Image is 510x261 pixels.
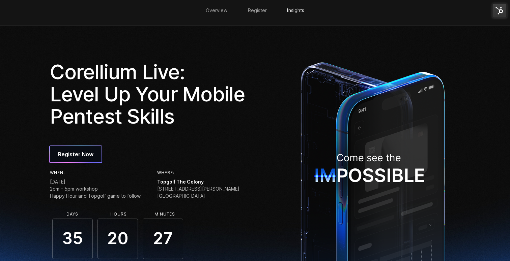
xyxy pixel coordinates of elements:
[143,219,183,259] span: 27
[58,150,93,158] span: Register Now
[157,185,239,199] span: [STREET_ADDRESS][PERSON_NAME] [GEOGRAPHIC_DATA]
[144,212,185,217] li: Minutes
[98,212,139,217] li: Hours
[97,219,138,259] span: 20
[50,146,102,162] a: Register Now
[157,178,239,185] span: Topgolf The Colony
[50,170,141,175] h6: When:
[52,219,93,259] span: 35
[52,212,92,217] li: Days
[492,3,507,18] img: HubSpot Tools Menu Toggle
[157,170,239,175] h6: Where:
[50,61,250,127] h1: Corellium Live: Level Up Your Mobile Pentest Skills
[50,178,141,185] span: [DATE]
[50,185,141,199] span: 2pm – 5pm workshop Happy Hour and Topgolf game to follow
